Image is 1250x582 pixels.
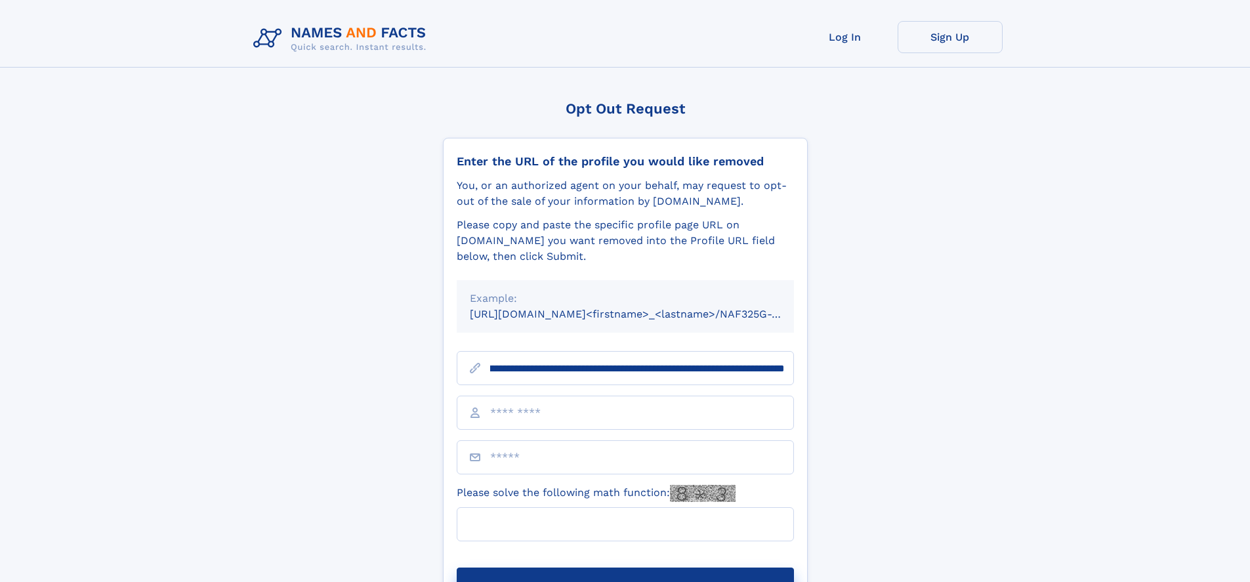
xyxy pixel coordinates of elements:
[443,100,808,117] div: Opt Out Request
[457,217,794,264] div: Please copy and paste the specific profile page URL on [DOMAIN_NAME] you want removed into the Pr...
[457,178,794,209] div: You, or an authorized agent on your behalf, may request to opt-out of the sale of your informatio...
[457,485,736,502] label: Please solve the following math function:
[470,308,819,320] small: [URL][DOMAIN_NAME]<firstname>_<lastname>/NAF325G-xxxxxxxx
[793,21,898,53] a: Log In
[457,154,794,169] div: Enter the URL of the profile you would like removed
[470,291,781,306] div: Example:
[898,21,1003,53] a: Sign Up
[248,21,437,56] img: Logo Names and Facts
